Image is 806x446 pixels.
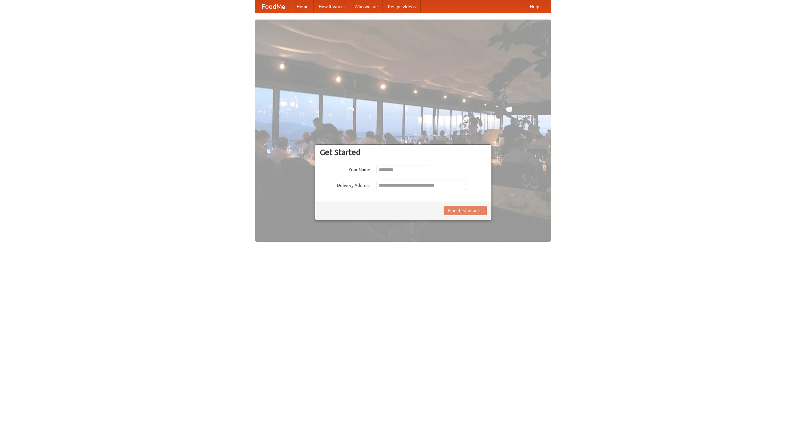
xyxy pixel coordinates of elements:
a: Who we are [349,0,383,13]
a: Help [525,0,544,13]
a: Recipe videos [383,0,421,13]
label: Delivery Address [320,181,370,188]
a: Home [292,0,314,13]
a: FoodMe [255,0,292,13]
h3: Get Started [320,148,487,157]
label: Your Name [320,165,370,173]
button: Find Restaurants! [444,206,487,215]
a: How it works [314,0,349,13]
